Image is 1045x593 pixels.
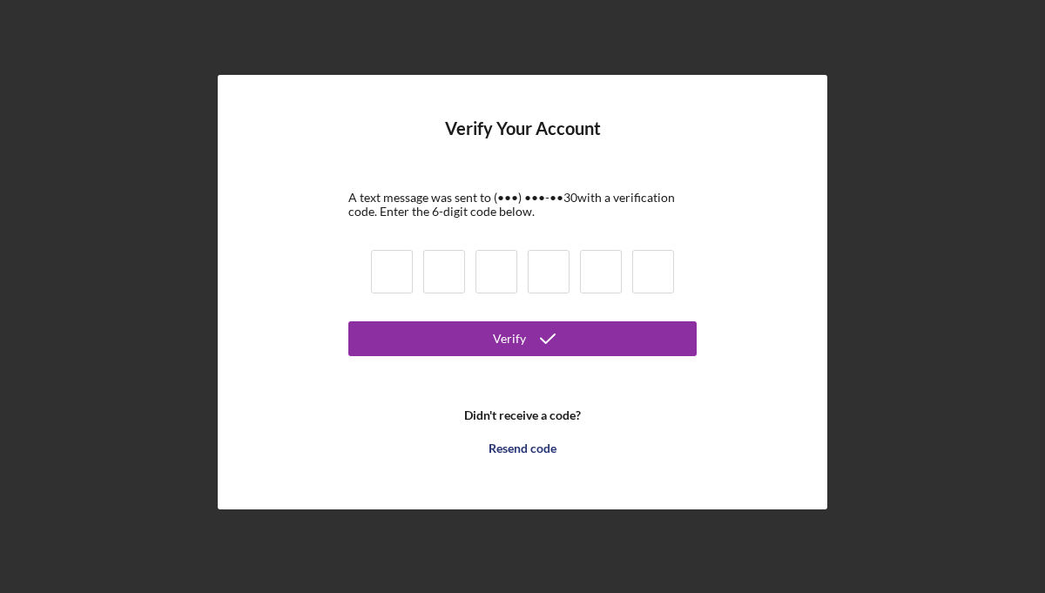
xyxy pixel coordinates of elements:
b: Didn't receive a code? [464,408,581,422]
div: Resend code [489,431,556,466]
button: Resend code [348,431,697,466]
button: Verify [348,321,697,356]
div: Verify [493,321,526,356]
h4: Verify Your Account [445,118,601,165]
div: A text message was sent to (•••) •••-•• 30 with a verification code. Enter the 6-digit code below. [348,191,697,219]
